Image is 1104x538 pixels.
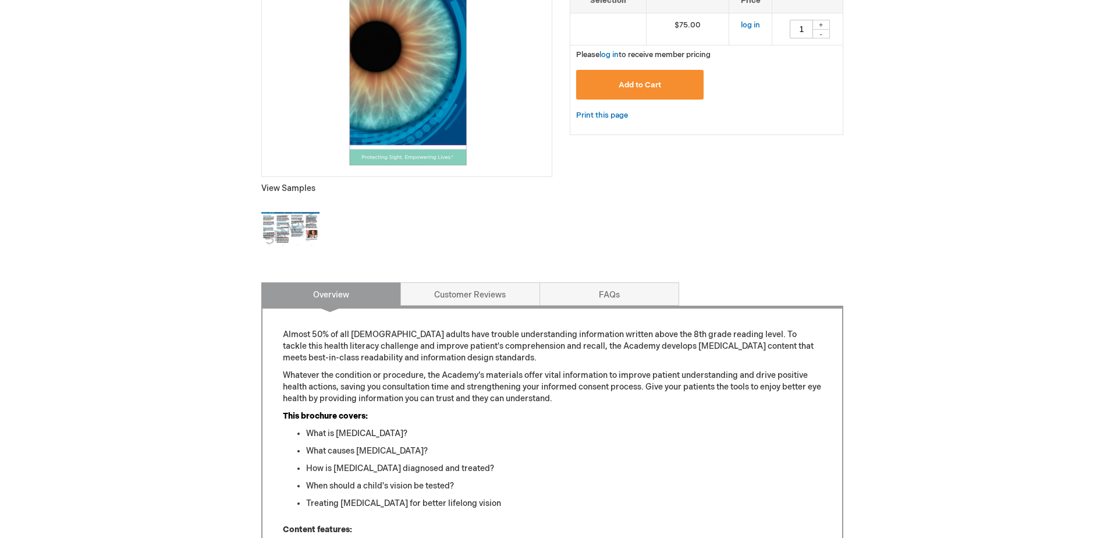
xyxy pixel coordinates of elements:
[261,183,552,194] p: View Samples
[283,370,822,405] p: Whatever the condition or procedure, the Academy’s materials offer vital information to improve p...
[306,428,822,440] li: What is [MEDICAL_DATA]?
[576,50,711,59] span: Please to receive member pricing
[646,13,729,45] td: $75.00
[812,20,830,30] div: +
[306,463,822,475] li: How is [MEDICAL_DATA] diagnosed and treated?
[306,498,822,509] li: Treating [MEDICAL_DATA] for better lifelong vision
[400,282,540,306] a: Customer Reviews
[306,480,822,492] li: When should a child's vision be tested?
[812,29,830,38] div: -
[283,329,822,364] p: Almost 50% of all [DEMOGRAPHIC_DATA] adults have trouble understanding information written above ...
[539,282,679,306] a: FAQs
[283,411,368,421] font: This brochure covers:
[283,525,352,535] strong: Content features:
[576,70,704,100] button: Add to Cart
[306,445,822,457] li: What causes [MEDICAL_DATA]?
[790,20,813,38] input: Qty
[576,108,628,123] a: Print this page
[741,20,760,30] a: log in
[599,50,619,59] a: log in
[619,80,661,90] span: Add to Cart
[261,200,320,259] img: Click to view
[261,282,401,306] a: Overview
